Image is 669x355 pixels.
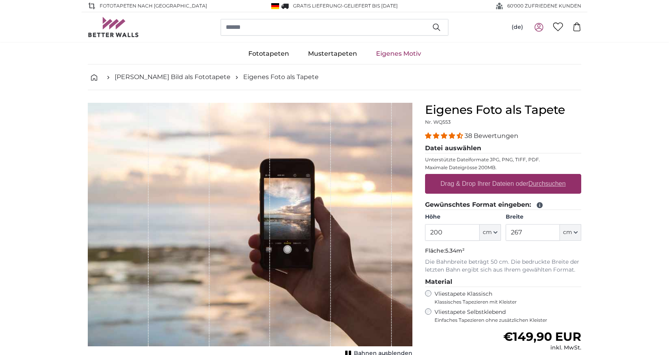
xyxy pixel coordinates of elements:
nav: breadcrumbs [88,64,581,90]
legend: Gewünschtes Format eingeben: [425,200,581,210]
button: cm [560,224,581,241]
span: cm [563,228,572,236]
label: Breite [506,213,581,221]
p: Maximale Dateigrösse 200MB. [425,164,581,171]
a: Eigenes Foto als Tapete [243,72,319,82]
p: Unterstützte Dateiformate JPG, PNG, TIFF, PDF. [425,157,581,163]
span: Geliefert bis [DATE] [344,3,398,9]
img: Betterwalls [88,17,139,37]
span: cm [483,228,492,236]
span: GRATIS Lieferung! [293,3,342,9]
img: Deutschland [271,3,279,9]
a: Eigenes Motiv [367,43,431,64]
a: Mustertapeten [299,43,367,64]
span: 60'000 ZUFRIEDENE KUNDEN [507,2,581,9]
label: Vliestapete Klassisch [435,290,575,305]
label: Höhe [425,213,501,221]
label: Vliestapete Selbstklebend [435,308,581,323]
button: (de) [505,20,529,34]
span: Fototapeten nach [GEOGRAPHIC_DATA] [100,2,207,9]
p: Fläche: [425,247,581,255]
legend: Datei auswählen [425,144,581,153]
a: [PERSON_NAME] Bild als Fototapete [115,72,231,82]
legend: Material [425,277,581,287]
span: €149,90 EUR [503,329,581,344]
div: inkl. MwSt. [503,344,581,352]
span: - [342,3,398,9]
a: Fototapeten [239,43,299,64]
h1: Eigenes Foto als Tapete [425,103,581,117]
span: Klassisches Tapezieren mit Kleister [435,299,575,305]
span: 4.34 stars [425,132,465,140]
p: Die Bahnbreite beträgt 50 cm. Die bedruckte Breite der letzten Bahn ergibt sich aus Ihrem gewählt... [425,258,581,274]
span: Nr. WQ553 [425,119,451,125]
span: 5.34m² [445,247,465,254]
button: cm [480,224,501,241]
span: 38 Bewertungen [465,132,518,140]
span: Einfaches Tapezieren ohne zusätzlichen Kleister [435,317,581,323]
